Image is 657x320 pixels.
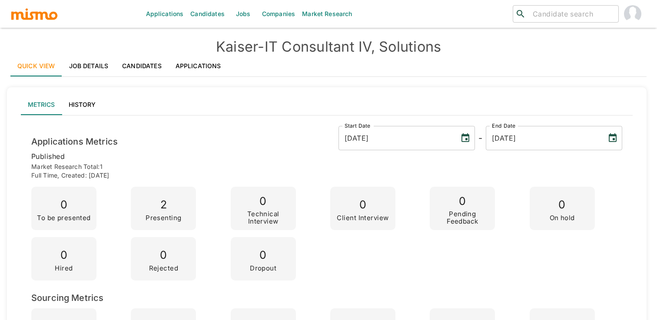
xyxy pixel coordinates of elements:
img: logo [10,7,58,20]
label: End Date [492,122,515,129]
a: Applications [169,56,228,76]
p: 0 [550,195,575,214]
a: Candidates [115,56,169,76]
img: Gabriel Hernandez [624,5,641,23]
p: Full time , Created: [DATE] [31,171,622,180]
a: Quick View [10,56,62,76]
p: 0 [433,192,491,211]
h6: Applications Metrics [31,135,118,148]
p: 0 [37,195,91,214]
label: Start Date [345,122,371,129]
p: Market Research Total: 1 [31,162,622,171]
h6: Sourcing Metrics [31,291,622,305]
p: 0 [55,246,73,265]
a: Job Details [62,56,116,76]
p: 0 [337,195,388,214]
p: Presenting [146,214,181,222]
p: 0 [149,246,179,265]
p: To be presented [37,214,91,222]
div: lab API tabs example [21,94,633,115]
button: Choose date, selected date is Sep 8, 2025 [457,129,474,147]
p: Technical Interview [234,211,292,225]
p: Dropout [250,265,276,272]
p: 0 [250,246,276,265]
button: Metrics [21,94,62,115]
input: MM/DD/YYYY [486,126,601,150]
p: published [31,150,622,162]
p: Rejected [149,265,179,272]
p: Client Interview [337,214,388,222]
button: History [62,94,103,115]
p: On hold [550,214,575,222]
input: MM/DD/YYYY [338,126,453,150]
input: Candidate search [529,8,615,20]
h4: Kaiser - IT Consultant IV, Solutions [10,38,647,56]
p: Pending Feedback [433,211,491,225]
p: 2 [146,195,181,214]
p: Hired [55,265,73,272]
p: 0 [234,192,292,211]
button: Choose date, selected date is Sep 24, 2025 [604,129,621,147]
h6: - [478,131,482,145]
